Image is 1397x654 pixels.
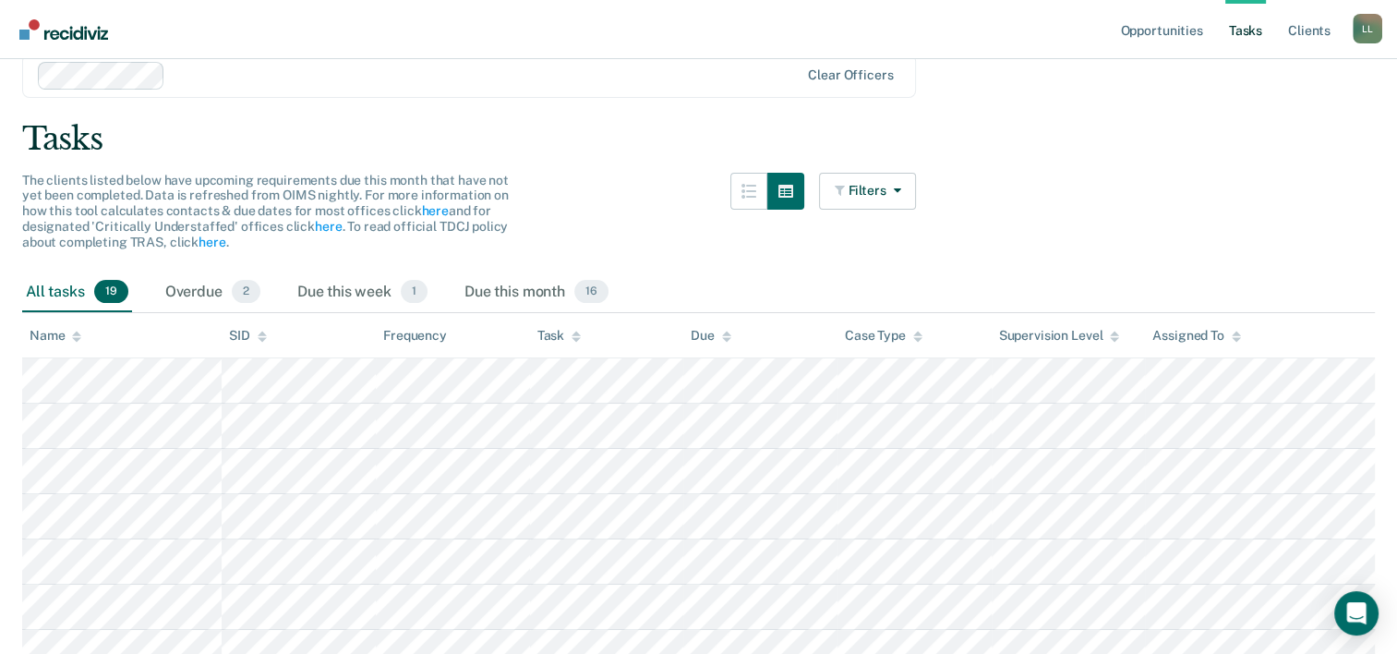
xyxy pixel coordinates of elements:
span: 1 [401,280,428,304]
button: Filters [819,173,917,210]
span: 16 [574,280,608,304]
button: Profile dropdown button [1353,14,1382,43]
div: All tasks19 [22,272,132,313]
a: here [421,203,448,218]
div: Supervision Level [999,328,1120,344]
div: L L [1353,14,1382,43]
div: Due [691,328,731,344]
div: Open Intercom Messenger [1334,591,1379,636]
div: Task [537,328,581,344]
div: Clear officers [808,67,893,83]
div: SID [229,328,267,344]
div: Name [30,328,81,344]
div: Due this month16 [461,272,612,313]
a: here [315,219,342,234]
div: Due this week1 [294,272,431,313]
div: Case Type [845,328,922,344]
a: here [199,235,225,249]
span: 2 [232,280,260,304]
div: Tasks [22,120,1375,158]
span: 19 [94,280,128,304]
span: The clients listed below have upcoming requirements due this month that have not yet been complet... [22,173,509,249]
div: Frequency [383,328,447,344]
div: Overdue2 [162,272,264,313]
div: Assigned To [1152,328,1240,344]
img: Recidiviz [19,19,108,40]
